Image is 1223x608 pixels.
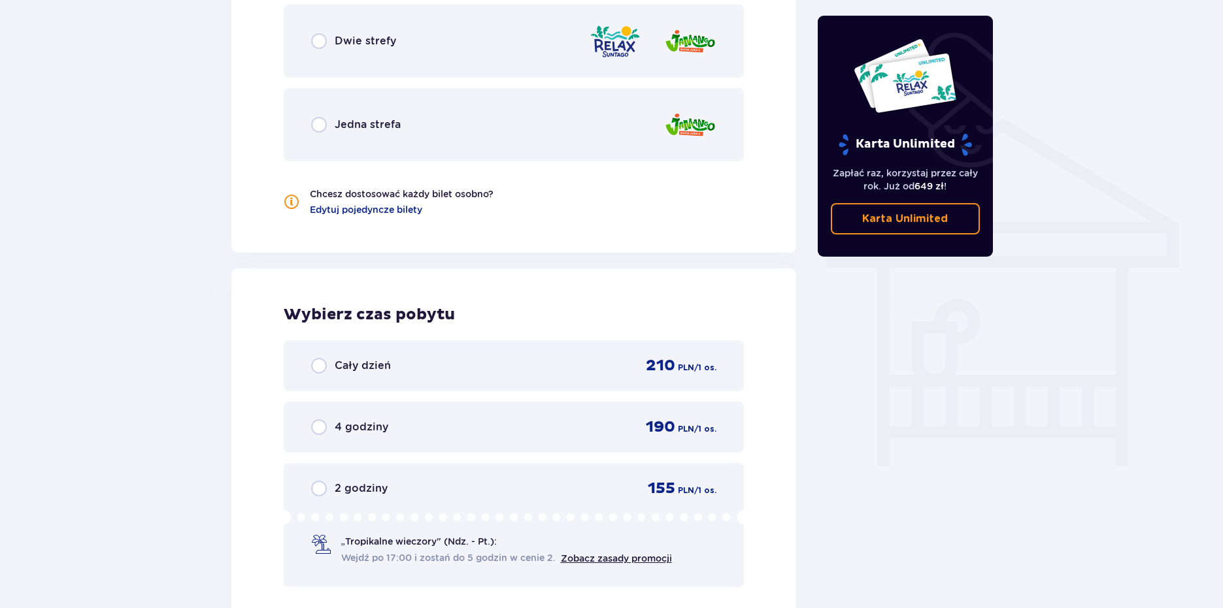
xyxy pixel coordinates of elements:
p: 190 [646,417,675,437]
span: Wejdź po 17:00 i zostań do 5 godzin w cenie 2. [341,551,556,564]
p: 4 godziny [335,420,388,434]
p: Wybierz czas pobytu [284,305,745,325]
p: „Tropikalne wieczory" (Ndz. - Pt.): [341,535,497,548]
img: zone logo [664,106,716,144]
p: Zapłać raz, korzystaj przez cały rok. Już od ! [831,167,980,193]
p: Cały dzień [335,359,391,373]
p: / 1 os. [694,423,716,435]
p: Dwie strefy [335,34,396,48]
p: Karta Unlimited [837,133,973,156]
p: 210 [646,356,675,376]
a: Zobacz zasady promocji [561,553,672,564]
p: Karta Unlimited [862,212,948,226]
p: Chcesz dostosować każdy bilet osobno? [310,187,494,200]
p: PLN [678,362,694,374]
img: zone logo [589,23,641,60]
p: PLN [678,485,694,496]
p: / 1 os. [694,485,716,496]
p: 155 [648,479,675,498]
img: zone logo [664,23,716,60]
a: Edytuj pojedyncze bilety [310,203,422,216]
p: PLN [678,423,694,435]
p: 2 godziny [335,481,388,496]
span: 649 zł [914,181,944,191]
p: Jedna strefa [335,118,401,132]
p: / 1 os. [694,362,716,374]
a: Karta Unlimited [831,203,980,234]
